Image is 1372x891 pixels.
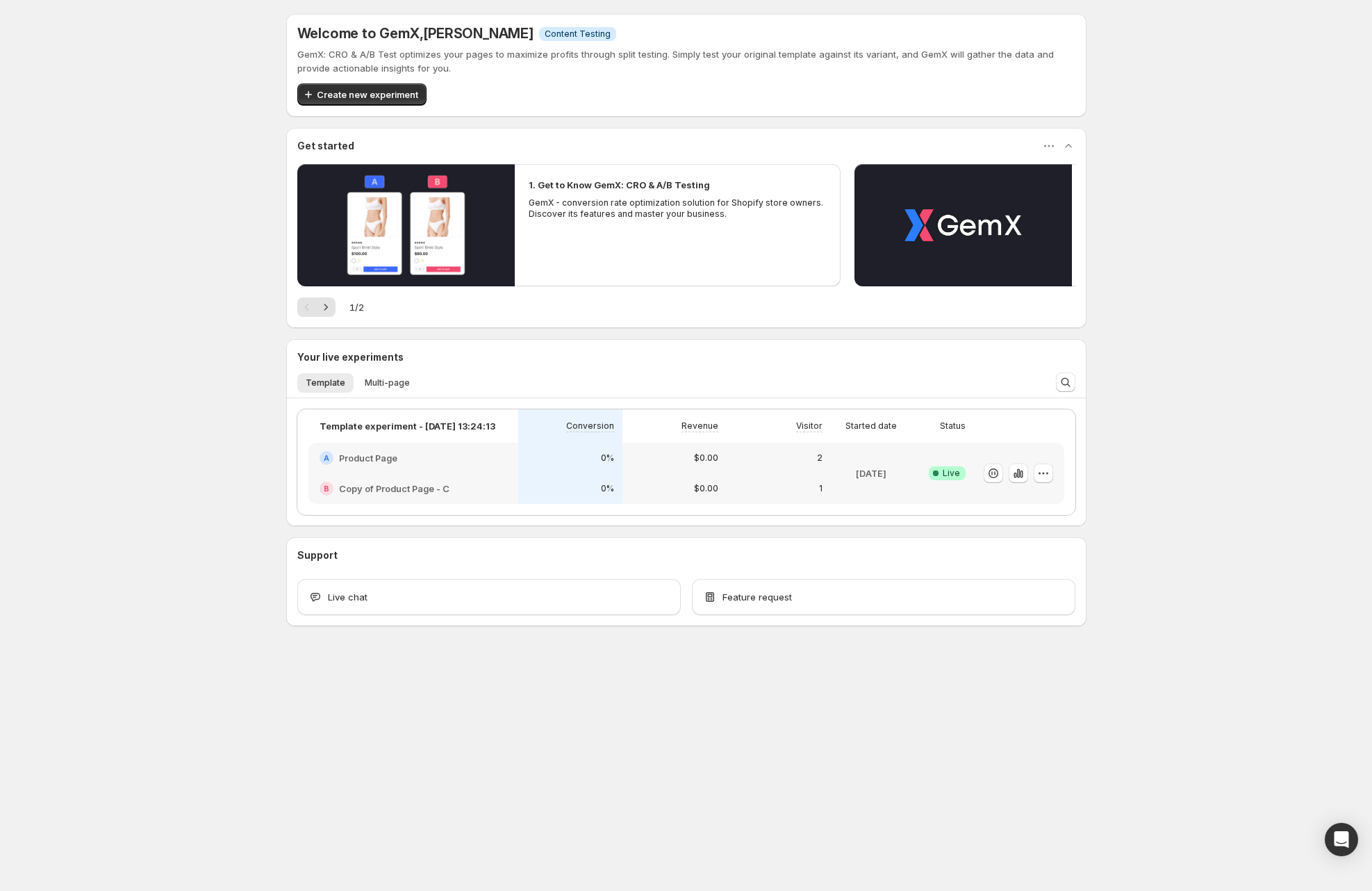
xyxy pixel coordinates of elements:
button: Play video [854,164,1072,286]
p: $0.00 [694,483,718,494]
span: Create new experiment [317,88,418,101]
button: Play video [297,164,515,286]
p: GemX: CRO & A/B Test optimizes your pages to maximize profits through split testing. Simply test ... [297,47,1075,75]
h2: Product Page [339,451,397,465]
span: Content Testing [545,28,611,40]
span: Template [306,377,345,389]
span: Feature request [722,590,792,604]
p: Status [940,420,966,432]
h2: B [324,484,329,493]
h2: Copy of Product Page - C [339,482,449,496]
p: Conversion [566,420,614,432]
p: 0% [601,483,614,494]
p: 1 [819,483,823,494]
p: Revenue [681,420,718,432]
div: Open Intercom Messenger [1325,823,1358,856]
h5: Welcome to GemX [297,25,534,42]
p: 0% [601,452,614,464]
span: Live chat [328,590,367,604]
button: Search and filter results [1056,373,1075,392]
p: $0.00 [694,452,718,464]
nav: Pagination [297,297,336,317]
span: Multi-page [365,377,410,389]
h3: Support [297,548,338,562]
h2: A [324,454,329,462]
p: Visitor [796,420,823,432]
span: 1 / 2 [349,300,364,314]
h3: Your live experiments [297,350,404,364]
p: Started date [845,420,897,432]
button: Create new experiment [297,83,427,106]
span: , [PERSON_NAME] [420,25,534,42]
span: Live [943,468,960,479]
p: GemX - conversion rate optimization solution for Shopify store owners. Discover its features and ... [529,197,827,220]
p: 2 [817,452,823,464]
h3: Get started [297,139,354,153]
h2: 1. Get to Know GemX: CRO & A/B Testing [529,178,710,192]
button: Next [316,297,336,317]
p: [DATE] [856,466,886,480]
p: Template experiment - [DATE] 13:24:13 [320,419,495,433]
